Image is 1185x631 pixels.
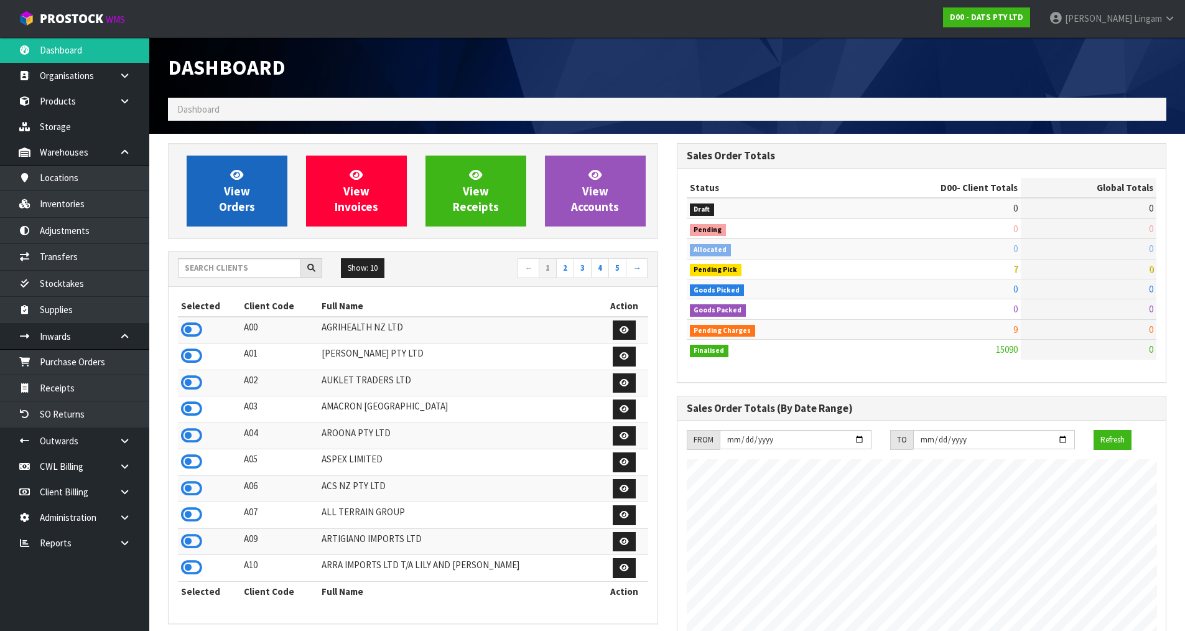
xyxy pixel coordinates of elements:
[1013,223,1018,235] span: 0
[318,370,600,396] td: AUKLET TRADERS LTD
[318,344,600,370] td: [PERSON_NAME] PTY LTD
[690,304,746,317] span: Goods Packed
[591,258,609,278] a: 4
[241,449,319,476] td: A05
[422,258,648,280] nav: Page navigation
[690,264,742,276] span: Pending Pick
[318,423,600,449] td: AROONA PTY LTD
[687,403,1157,414] h3: Sales Order Totals (By Date Range)
[318,581,600,601] th: Full Name
[341,258,384,278] button: Show: 10
[19,11,34,26] img: cube-alt.png
[571,167,619,214] span: View Accounts
[241,528,319,555] td: A09
[1149,243,1153,255] span: 0
[106,14,125,26] small: WMS
[306,156,407,227] a: ViewInvoices
[539,258,557,278] a: 1
[241,581,319,601] th: Client Code
[453,167,499,214] span: View Receipts
[318,475,600,502] td: ACS NZ PTY LTD
[187,156,287,227] a: ViewOrders
[241,370,319,396] td: A02
[178,296,241,316] th: Selected
[318,528,600,555] td: ARTIGIANO IMPORTS LTD
[556,258,574,278] a: 2
[241,502,319,529] td: A07
[690,224,727,236] span: Pending
[318,396,600,423] td: AMACRON [GEOGRAPHIC_DATA]
[318,449,600,476] td: ASPEX LIMITED
[1149,324,1153,335] span: 0
[1134,12,1162,24] span: Lingam
[168,54,286,80] span: Dashboard
[1149,303,1153,315] span: 0
[1149,344,1153,355] span: 0
[241,396,319,423] td: A03
[687,150,1157,162] h3: Sales Order Totals
[690,345,729,357] span: Finalised
[687,178,842,198] th: Status
[318,555,600,582] td: ARRA IMPORTS LTD T/A LILY AND [PERSON_NAME]
[178,581,241,601] th: Selected
[626,258,648,278] a: →
[241,317,319,344] td: A00
[1013,263,1018,275] span: 7
[1149,223,1153,235] span: 0
[841,178,1021,198] th: - Client Totals
[241,296,319,316] th: Client Code
[690,203,715,216] span: Draft
[601,296,648,316] th: Action
[690,325,756,337] span: Pending Charges
[1013,324,1018,335] span: 9
[219,167,255,214] span: View Orders
[545,156,646,227] a: ViewAccounts
[943,7,1030,27] a: D00 - DATS PTY LTD
[318,317,600,344] td: AGRIHEALTH NZ LTD
[1013,243,1018,255] span: 0
[178,258,301,278] input: Search clients
[950,12,1023,22] strong: D00 - DATS PTY LTD
[601,581,648,601] th: Action
[890,430,913,450] div: TO
[1149,202,1153,214] span: 0
[425,156,526,227] a: ViewReceipts
[687,430,720,450] div: FROM
[177,103,220,115] span: Dashboard
[1065,12,1132,24] span: [PERSON_NAME]
[1021,178,1156,198] th: Global Totals
[1094,430,1132,450] button: Refresh
[690,244,732,256] span: Allocated
[1149,263,1153,275] span: 0
[1013,303,1018,315] span: 0
[335,167,378,214] span: View Invoices
[996,344,1018,355] span: 15090
[608,258,626,278] a: 5
[574,258,592,278] a: 3
[1013,283,1018,295] span: 0
[318,296,600,316] th: Full Name
[1149,283,1153,295] span: 0
[318,502,600,529] td: ALL TERRAIN GROUP
[241,475,319,502] td: A06
[241,555,319,582] td: A10
[1013,202,1018,214] span: 0
[518,258,539,278] a: ←
[40,11,103,27] span: ProStock
[690,284,745,297] span: Goods Picked
[941,182,957,194] span: D00
[241,344,319,370] td: A01
[241,423,319,449] td: A04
